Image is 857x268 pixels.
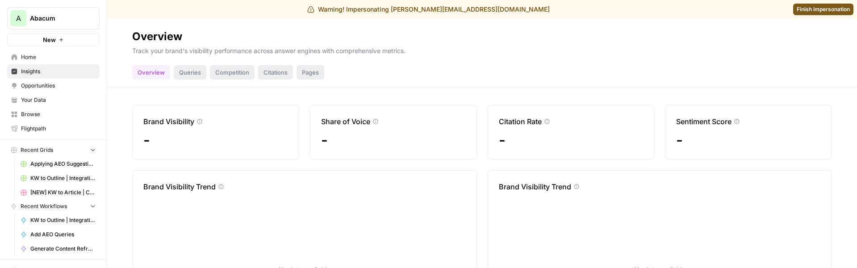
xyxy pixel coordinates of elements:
[321,116,370,127] p: Share of Voice
[793,4,853,15] a: Finish impersonation
[30,216,96,224] span: KW to Outline | Integration Pages
[30,14,84,23] span: Abacum
[797,5,850,13] span: Finish impersonation
[676,131,682,149] span: -
[132,44,832,55] p: Track your brand's visibility performance across answer engines with comprehensive metrics.
[30,174,96,182] span: KW to Outline | Integration Pages Grid
[16,13,21,24] span: A
[30,160,96,168] span: Applying AEO Suggestions
[17,227,100,242] a: Add AEO Queries
[30,245,96,253] span: Generate Content Refresh Updates Brief
[21,202,67,210] span: Recent Workflows
[7,121,100,136] a: Flightpath
[676,116,732,127] p: Sentiment Score
[499,116,542,127] p: Citation Rate
[17,157,100,171] a: Applying AEO Suggestions
[17,185,100,200] a: [NEW] KW to Article | Cohort Grid
[17,213,100,227] a: KW to Outline | Integration Pages
[321,131,327,149] span: -
[143,181,216,192] p: Brand Visibility Trend
[21,67,96,75] span: Insights
[7,143,100,157] button: Recent Grids
[43,35,56,44] span: New
[21,110,96,118] span: Browse
[132,29,182,44] div: Overview
[307,5,550,14] div: Warning! Impersonating [PERSON_NAME][EMAIL_ADDRESS][DOMAIN_NAME]
[7,107,100,121] a: Browse
[7,33,100,46] button: New
[499,131,505,149] span: -
[7,7,100,29] button: Workspace: Abacum
[21,53,96,61] span: Home
[17,171,100,185] a: KW to Outline | Integration Pages Grid
[7,93,100,107] a: Your Data
[174,65,206,80] div: Queries
[7,64,100,79] a: Insights
[21,125,96,133] span: Flightpath
[7,50,100,64] a: Home
[258,65,293,80] div: Citations
[297,65,324,80] div: Pages
[499,181,571,192] p: Brand Visibility Trend
[21,96,96,104] span: Your Data
[30,230,96,239] span: Add AEO Queries
[21,82,96,90] span: Opportunities
[7,200,100,213] button: Recent Workflows
[30,188,96,197] span: [NEW] KW to Article | Cohort Grid
[210,65,255,80] div: Competition
[21,146,53,154] span: Recent Grids
[143,116,194,127] p: Brand Visibility
[17,242,100,256] a: Generate Content Refresh Updates Brief
[143,131,150,149] span: -
[132,65,170,80] div: Overview
[7,79,100,93] a: Opportunities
